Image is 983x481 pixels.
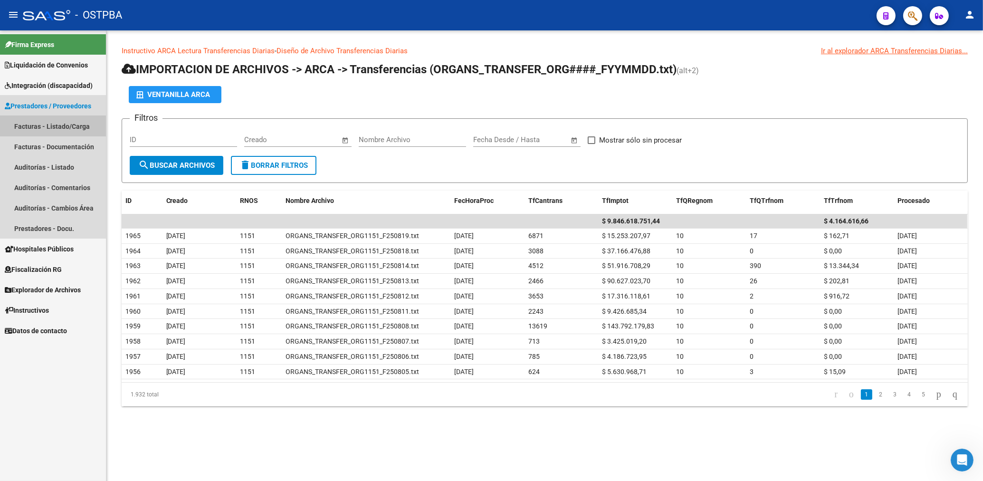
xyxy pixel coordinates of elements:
span: 6871 [528,232,544,240]
span: $ 37.166.476,88 [602,247,650,255]
span: 1151 [240,232,255,240]
span: Liquidación de Convenios [5,60,88,70]
span: ORGANS_TRANSFER_ORG1151_F250819.txt [286,232,419,240]
span: 1151 [240,353,255,360]
h3: Filtros [130,111,162,125]
span: Mostrar sólo sin procesar [599,135,682,146]
span: [DATE] [454,262,474,269]
span: ORGANS_TRANSFER_ORG1151_F250818.txt [286,247,419,255]
span: 0 [750,247,754,255]
span: [DATE] [454,277,474,285]
span: 10 [676,368,684,375]
a: 1 [861,389,872,400]
span: $ 3.425.019,20 [602,337,647,345]
datatable-header-cell: TfQTrfnom [746,191,820,211]
span: 17 [750,232,757,240]
span: ORGANS_TRANSFER_ORG1151_F250806.txt [286,353,419,360]
span: $ 9.846.618.751,44 [602,217,660,225]
li: page 4 [902,386,916,403]
span: [DATE] [897,337,917,345]
span: Explorador de Archivos [5,285,81,295]
span: $ 4.164.616,66 [824,217,868,225]
span: [DATE] [166,262,186,269]
span: 10 [676,292,684,300]
span: 10 [676,353,684,360]
span: ORGANS_TRANSFER_ORG1151_F250811.txt [286,308,419,315]
div: Ventanilla ARCA [136,86,214,103]
span: $ 9.426.685,34 [602,308,647,315]
span: $ 15.253.207,97 [602,232,650,240]
span: TfImptot [602,197,629,204]
span: 0 [750,322,754,330]
a: 3 [889,389,901,400]
a: Instructivo ARCA Lectura Transferencias Diarias [122,47,275,55]
span: (alt+2) [677,66,699,75]
span: Instructivos [5,305,49,316]
span: [DATE] [454,308,474,315]
span: [DATE] [897,277,917,285]
span: 1151 [240,262,255,269]
span: [DATE] [897,322,917,330]
span: - OSTPBA [75,5,122,26]
input: Start date [473,135,504,144]
button: Open calendar [340,135,351,146]
span: [DATE] [166,322,186,330]
span: 1960 [125,308,141,315]
span: 1962 [125,277,141,285]
span: Datos de contacto [5,326,67,336]
span: 10 [676,337,684,345]
span: $ 916,72 [824,292,849,300]
span: Fiscalización RG [5,264,62,275]
li: page 2 [874,386,888,403]
span: [DATE] [897,232,917,240]
li: page 3 [888,386,902,403]
span: 10 [676,247,684,255]
span: $ 0,00 [824,308,842,315]
button: Open calendar [569,135,580,146]
a: 4 [904,389,915,400]
span: 624 [528,368,540,375]
span: ORGANS_TRANSFER_ORG1151_F250808.txt [286,322,419,330]
span: [DATE] [454,247,474,255]
a: go to first page [830,389,842,400]
span: 1151 [240,337,255,345]
span: $ 17.316.118,61 [602,292,650,300]
li: page 1 [859,386,874,403]
span: $ 13.344,34 [824,262,859,269]
span: Procesado [897,197,930,204]
datatable-header-cell: ID [122,191,162,211]
span: 10 [676,262,684,269]
a: go to last page [948,389,962,400]
span: 1959 [125,322,141,330]
li: page 5 [916,386,931,403]
span: $ 51.916.708,29 [602,262,650,269]
span: [DATE] [166,353,186,360]
span: TfQRegnom [676,197,713,204]
span: 10 [676,232,684,240]
span: ORGANS_TRANSFER_ORG1151_F250813.txt [286,277,419,285]
span: ORGANS_TRANSFER_ORG1151_F250805.txt [286,368,419,375]
span: 1964 [125,247,141,255]
span: [DATE] [166,292,186,300]
datatable-header-cell: RNOS [236,191,282,211]
datatable-header-cell: TfQRegnom [672,191,746,211]
span: 10 [676,308,684,315]
datatable-header-cell: FecHoraProc [450,191,525,211]
span: ORGANS_TRANSFER_ORG1151_F250814.txt [286,262,419,269]
span: $ 0,00 [824,337,842,345]
span: [DATE] [454,292,474,300]
datatable-header-cell: Nombre Archivo [282,191,451,211]
span: 2 [750,292,754,300]
span: 4512 [528,262,544,269]
span: Integración (discapacidad) [5,80,93,91]
span: Creado [166,197,188,204]
span: [DATE] [454,232,474,240]
span: ORGANS_TRANSFER_ORG1151_F250807.txt [286,337,419,345]
span: 2466 [528,277,544,285]
span: [DATE] [897,353,917,360]
span: [DATE] [166,368,186,375]
datatable-header-cell: TfTrfnom [820,191,894,211]
span: Firma Express [5,39,54,50]
span: 1151 [240,308,255,315]
span: [DATE] [166,247,186,255]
